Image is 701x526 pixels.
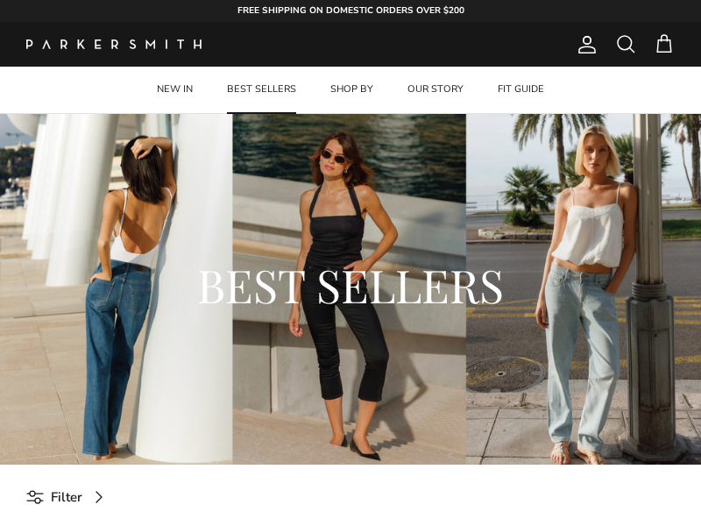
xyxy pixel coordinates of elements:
[392,67,479,113] a: OUR STORY
[79,255,622,314] h2: BEST SELLERS
[211,67,312,113] a: BEST SELLERS
[141,67,209,113] a: NEW IN
[51,487,82,508] span: Filter
[237,4,464,17] strong: FREE SHIPPING ON DOMESTIC ORDERS OVER $200
[26,478,116,517] a: Filter
[26,39,202,49] img: Parker Smith
[315,67,389,113] a: SHOP BY
[570,34,598,55] a: Account
[482,67,560,113] a: FIT GUIDE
